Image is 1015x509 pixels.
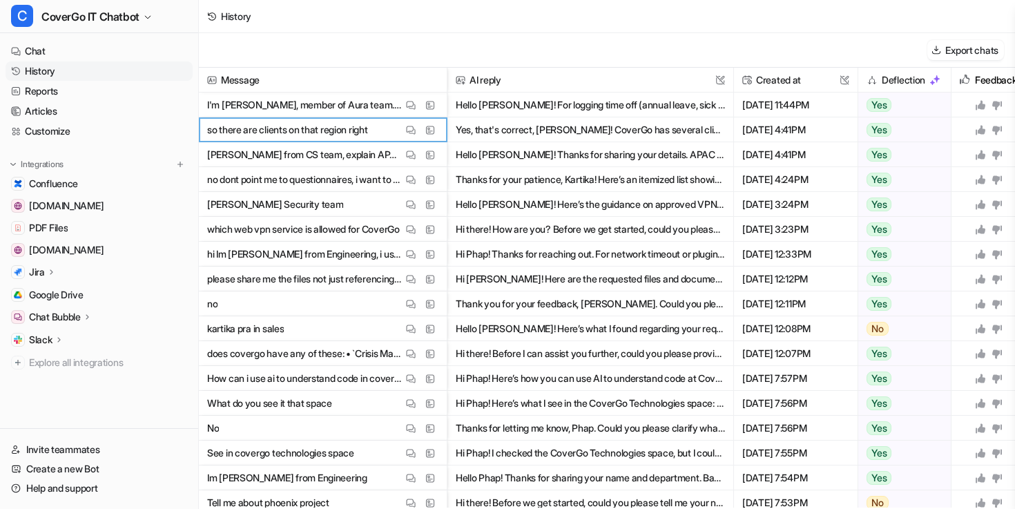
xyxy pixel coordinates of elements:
span: AI reply [453,68,728,93]
p: no dont point me to questionnaires, i want to know which of the following documennts do we have? ... [207,167,403,192]
a: Explore all integrations [6,353,193,372]
span: [DATE] 12:07PM [739,341,852,366]
span: Yes [867,471,891,485]
p: Integrations [21,159,64,170]
p: Chat Bubble [29,310,81,324]
span: Yes [867,173,891,186]
p: Im [PERSON_NAME] from Engineering [207,465,367,490]
span: [DOMAIN_NAME] [29,199,104,213]
button: Hi Phap! Thanks for reaching out. For network timeout or plugin installation issues in IntelliJ, ... [456,242,725,267]
p: kartika pra in sales [207,316,284,341]
span: [DATE] 12:11PM [739,291,852,316]
button: Yes [858,93,943,117]
button: Yes [858,441,943,465]
span: Yes [867,347,891,361]
span: [DATE] 3:24PM [739,192,852,217]
button: Yes [858,267,943,291]
a: Create a new Bot [6,459,193,479]
span: Yes [867,396,891,410]
a: Customize [6,122,193,141]
p: No [207,416,219,441]
a: Articles [6,102,193,121]
img: Confluence [14,180,22,188]
span: [DATE] 7:56PM [739,391,852,416]
button: Integrations [6,157,68,171]
img: PDF Files [14,224,22,232]
a: community.atlassian.com[DOMAIN_NAME] [6,240,193,260]
span: CoverGo IT Chatbot [41,7,139,26]
button: Yes [858,341,943,366]
span: [DATE] 7:55PM [739,441,852,465]
button: Hello [PERSON_NAME]! For logging time off (annual leave, sick leave, or personal leave), you shou... [456,93,725,117]
button: Export chats [927,40,1004,60]
span: Yes [867,372,891,385]
img: menu_add.svg [175,160,185,169]
button: Hello [PERSON_NAME]! Here’s the guidance on approved VPN solutions for CoverGo: - Only the CoverG... [456,192,725,217]
button: Hi Phap! I checked the CoverGo Technologies space, but I couldn't find any documentation or artic... [456,441,725,465]
p: [PERSON_NAME] Security team [207,192,343,217]
button: Thanks for your patience, Kartika! Here’s an itemized list showing which documents or evidence Co... [456,167,725,192]
span: Yes [867,421,891,435]
img: Google Drive [14,291,22,299]
span: Yes [867,123,891,137]
a: Reports [6,81,193,101]
button: Thanks for letting me know, Phap. Could you please clarify what you’re looking for regarding the ... [456,416,725,441]
p: hi Im [PERSON_NAME] from Engineering, i use intellij but cannot install ai assistant plugin, it s... [207,242,403,267]
button: Hi there! How are you? Before we get started, could you please tell me your name (First Name + La... [456,217,725,242]
span: Explore all integrations [29,352,187,374]
button: Hello [PERSON_NAME]! Here’s what I found regarding your requests: - Crisis Management Training/Aw... [456,316,725,341]
button: Hi Phap! Here’s how you can use AI to understand code at CoverGo: **Available AI Tools:** - Cover... [456,366,725,391]
span: [DATE] 7:56PM [739,416,852,441]
button: Hello [PERSON_NAME]! Thanks for sharing your details. APAC stands for "[GEOGRAPHIC_DATA]," a regi... [456,142,725,167]
span: [DOMAIN_NAME] [29,243,104,257]
span: Message [204,68,441,93]
button: Yes, that's correct, [PERSON_NAME]! CoverGo has several clients in the APAC region, including [GE... [456,117,725,142]
span: [DATE] 3:23PM [739,217,852,242]
div: History [221,9,251,23]
button: Yes [858,117,943,142]
a: Google DriveGoogle Drive [6,285,193,305]
p: Jira [29,265,45,279]
span: Confluence [29,177,78,191]
p: does covergo have any of these: • `Crisis Management Training/Awareness/Exercise` • `BIA Report 2... [207,341,403,366]
p: so there are clients on that region right [207,117,368,142]
span: [DATE] 7:57PM [739,366,852,391]
button: Yes [858,242,943,267]
button: Yes [858,391,943,416]
span: Yes [867,297,891,311]
span: [DATE] 4:41PM [739,117,852,142]
span: C [11,5,33,27]
span: Yes [867,98,891,112]
button: Hi Phap! Here’s what I see in the CoverGo Technologies space: - There’s no mention of a "Phoenix ... [456,391,725,416]
button: Yes [858,416,943,441]
button: Yes [858,192,943,217]
a: Help and support [6,479,193,498]
span: [DATE] 12:33PM [739,242,852,267]
img: Jira [14,268,22,276]
p: no [207,291,217,316]
button: Yes [858,465,943,490]
span: [DATE] 4:41PM [739,142,852,167]
p: which web vpn service is allowed for CoverGo [207,217,400,242]
img: Chat Bubble [14,313,22,321]
button: Yes [858,366,943,391]
button: Yes [858,167,943,192]
span: [DATE] 11:44PM [739,93,852,117]
span: [DATE] 12:12PM [739,267,852,291]
a: ConfluenceConfluence [6,174,193,193]
button: Hello Phap! Thanks for sharing your name and department. Based on internal documentation, there i... [456,465,725,490]
span: [DATE] 7:54PM [739,465,852,490]
a: Chat [6,41,193,61]
img: community.atlassian.com [14,246,22,254]
span: Yes [867,198,891,211]
img: Slack [14,336,22,344]
a: History [6,61,193,81]
p: How can i use ai to understand code in covergo [207,366,403,391]
a: Invite teammates [6,440,193,459]
span: PDF Files [29,221,68,235]
img: support.atlassian.com [14,202,22,210]
button: Hi [PERSON_NAME]! Here are the requested files and documents for your review: 1. **Crisis Managem... [456,267,725,291]
button: No [858,316,943,341]
span: [DATE] 12:08PM [739,316,852,341]
p: See in covergo technologies space [207,441,354,465]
